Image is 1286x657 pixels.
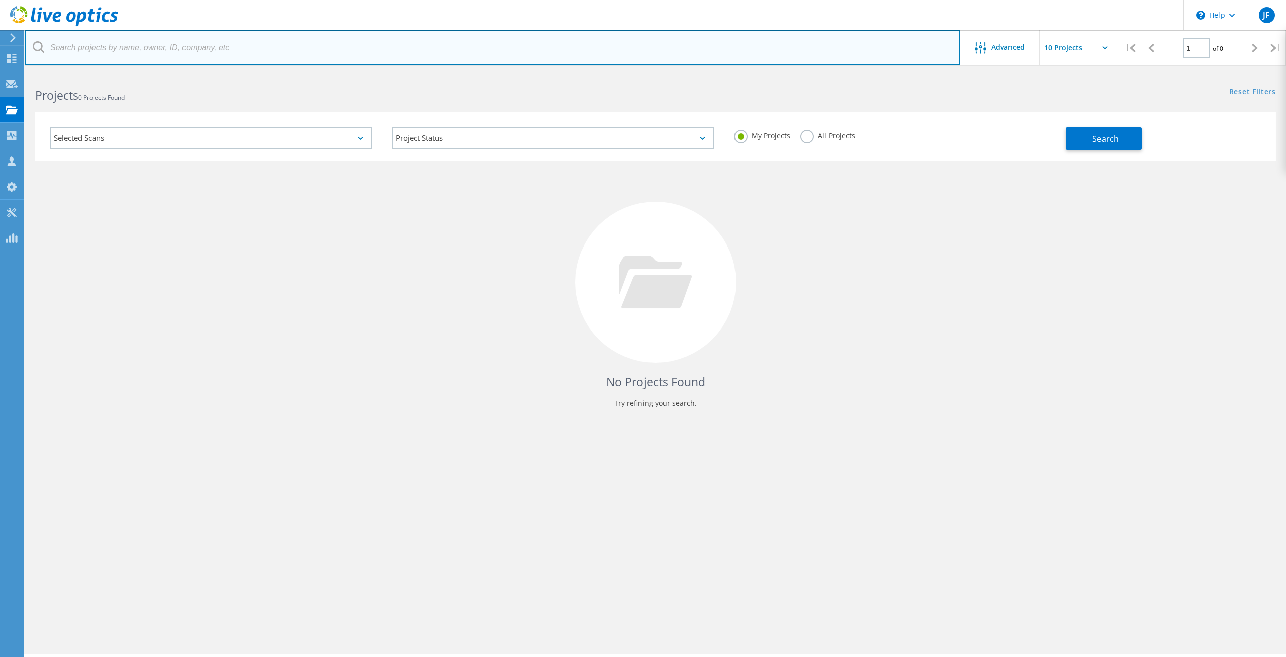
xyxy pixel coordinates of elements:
[1092,133,1119,144] span: Search
[45,374,1266,390] h4: No Projects Found
[1120,30,1141,66] div: |
[1196,11,1205,20] svg: \n
[1229,88,1276,97] a: Reset Filters
[1263,11,1270,19] span: JF
[991,44,1025,51] span: Advanced
[50,127,372,149] div: Selected Scans
[392,127,714,149] div: Project Status
[45,395,1266,412] p: Try refining your search.
[734,130,790,139] label: My Projects
[800,130,855,139] label: All Projects
[1213,44,1223,53] span: of 0
[25,30,960,65] input: Search projects by name, owner, ID, company, etc
[35,87,78,103] b: Projects
[1265,30,1286,66] div: |
[10,21,118,28] a: Live Optics Dashboard
[1066,127,1142,150] button: Search
[78,93,125,102] span: 0 Projects Found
